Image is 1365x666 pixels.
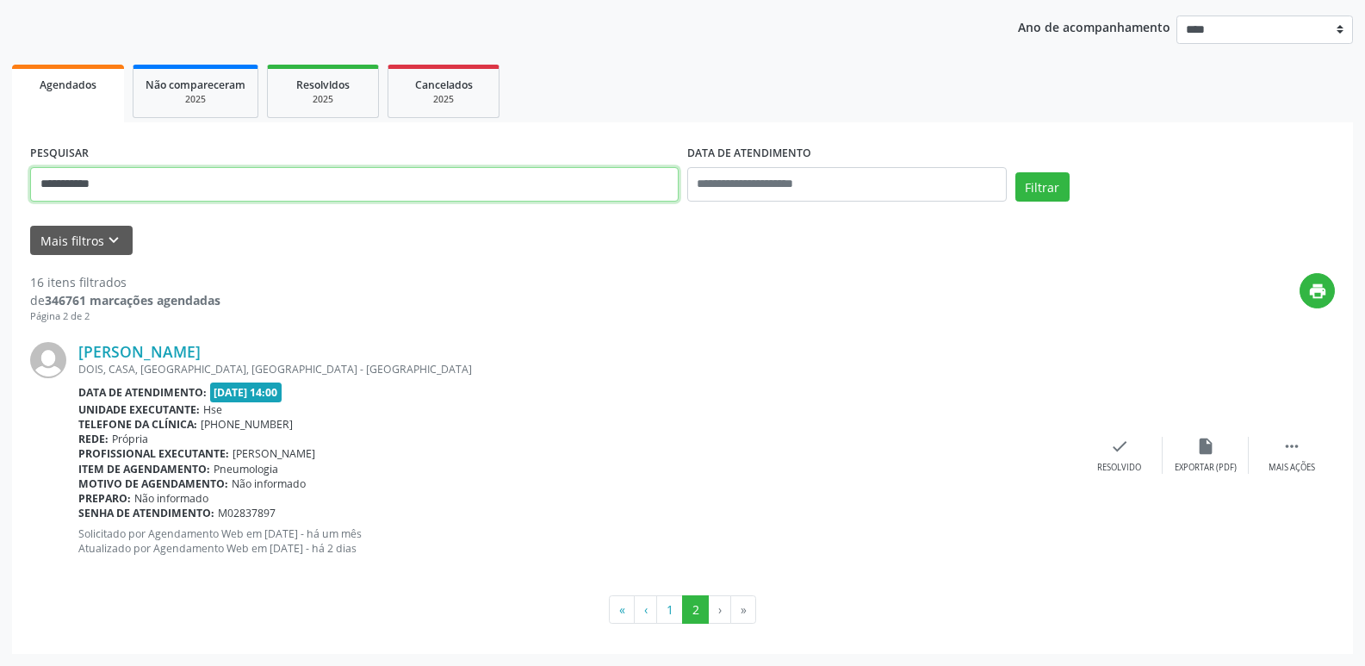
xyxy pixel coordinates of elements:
span: Agendados [40,78,96,92]
button: print [1300,273,1335,308]
strong: 346761 marcações agendadas [45,292,220,308]
div: 16 itens filtrados [30,273,220,291]
span: M02837897 [218,506,276,520]
b: Data de atendimento: [78,385,207,400]
b: Preparo: [78,491,131,506]
div: Mais ações [1269,462,1315,474]
span: [PHONE_NUMBER] [201,417,293,432]
div: de [30,291,220,309]
span: [DATE] 14:00 [210,383,282,402]
span: Resolvidos [296,78,350,92]
b: Motivo de agendamento: [78,476,228,491]
span: Hse [203,402,222,417]
div: 2025 [280,93,366,106]
div: Exportar (PDF) [1175,462,1237,474]
p: Ano de acompanhamento [1018,16,1170,37]
b: Senha de atendimento: [78,506,214,520]
img: img [30,342,66,378]
ul: Pagination [30,595,1335,625]
b: Telefone da clínica: [78,417,197,432]
span: Cancelados [415,78,473,92]
button: Mais filtroskeyboard_arrow_down [30,226,133,256]
span: [PERSON_NAME] [233,446,315,461]
button: Go to previous page [634,595,657,625]
span: Própria [112,432,148,446]
b: Item de agendamento: [78,462,210,476]
p: Solicitado por Agendamento Web em [DATE] - há um mês Atualizado por Agendamento Web em [DATE] - h... [78,526,1076,556]
div: 2025 [400,93,487,106]
span: Não informado [134,491,208,506]
i: print [1308,282,1327,301]
div: 2025 [146,93,245,106]
b: Profissional executante: [78,446,229,461]
div: DOIS, CASA, [GEOGRAPHIC_DATA], [GEOGRAPHIC_DATA] - [GEOGRAPHIC_DATA] [78,362,1076,377]
div: Resolvido [1097,462,1141,474]
label: DATA DE ATENDIMENTO [687,140,811,167]
div: Página 2 de 2 [30,309,220,324]
span: Não informado [232,476,306,491]
button: Go to page 2 [682,595,709,625]
button: Filtrar [1015,172,1070,202]
label: PESQUISAR [30,140,89,167]
b: Unidade executante: [78,402,200,417]
button: Go to first page [609,595,635,625]
span: Pneumologia [214,462,278,476]
i: keyboard_arrow_down [104,231,123,250]
a: [PERSON_NAME] [78,342,201,361]
button: Go to page 1 [656,595,683,625]
b: Rede: [78,432,109,446]
i:  [1282,437,1301,456]
i: check [1110,437,1129,456]
span: Não compareceram [146,78,245,92]
i: insert_drive_file [1196,437,1215,456]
